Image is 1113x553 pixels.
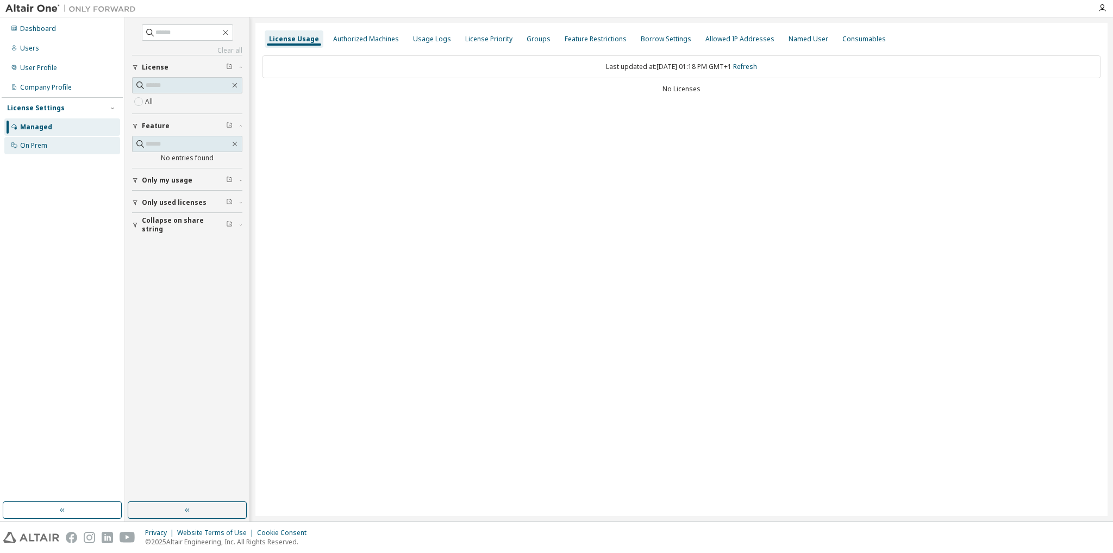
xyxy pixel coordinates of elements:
button: Only my usage [132,168,242,192]
img: instagram.svg [84,532,95,543]
div: Managed [20,123,52,131]
button: Feature [132,114,242,138]
a: Refresh [733,62,757,71]
div: Borrow Settings [641,35,691,43]
div: Allowed IP Addresses [705,35,774,43]
div: No Licenses [262,85,1101,93]
div: User Profile [20,64,57,72]
div: Last updated at: [DATE] 01:18 PM GMT+1 [262,55,1101,78]
button: Only used licenses [132,191,242,215]
span: Clear filter [226,122,233,130]
button: License [132,55,242,79]
img: facebook.svg [66,532,77,543]
div: Website Terms of Use [177,529,257,537]
div: Consumables [842,35,886,43]
div: No entries found [132,154,242,162]
div: Authorized Machines [333,35,399,43]
div: Cookie Consent [257,529,313,537]
div: Dashboard [20,24,56,33]
div: Users [20,44,39,53]
span: Only used licenses [142,198,207,207]
img: linkedin.svg [102,532,113,543]
a: Clear all [132,46,242,55]
div: License Settings [7,104,65,112]
span: Clear filter [226,198,233,207]
div: Feature Restrictions [565,35,627,43]
div: Named User [789,35,828,43]
span: Clear filter [226,221,233,229]
img: Altair One [5,3,141,14]
span: Clear filter [226,63,233,72]
img: youtube.svg [120,532,135,543]
div: Usage Logs [413,35,451,43]
span: Feature [142,122,170,130]
span: Collapse on share string [142,216,226,234]
div: On Prem [20,141,47,150]
span: Clear filter [226,176,233,185]
span: Only my usage [142,176,192,185]
p: © 2025 Altair Engineering, Inc. All Rights Reserved. [145,537,313,546]
span: License [142,63,168,72]
div: License Priority [465,35,512,43]
div: Company Profile [20,83,72,92]
div: Privacy [145,529,177,537]
img: altair_logo.svg [3,532,59,543]
div: Groups [527,35,551,43]
div: License Usage [269,35,319,43]
button: Collapse on share string [132,213,242,237]
label: All [145,95,155,108]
